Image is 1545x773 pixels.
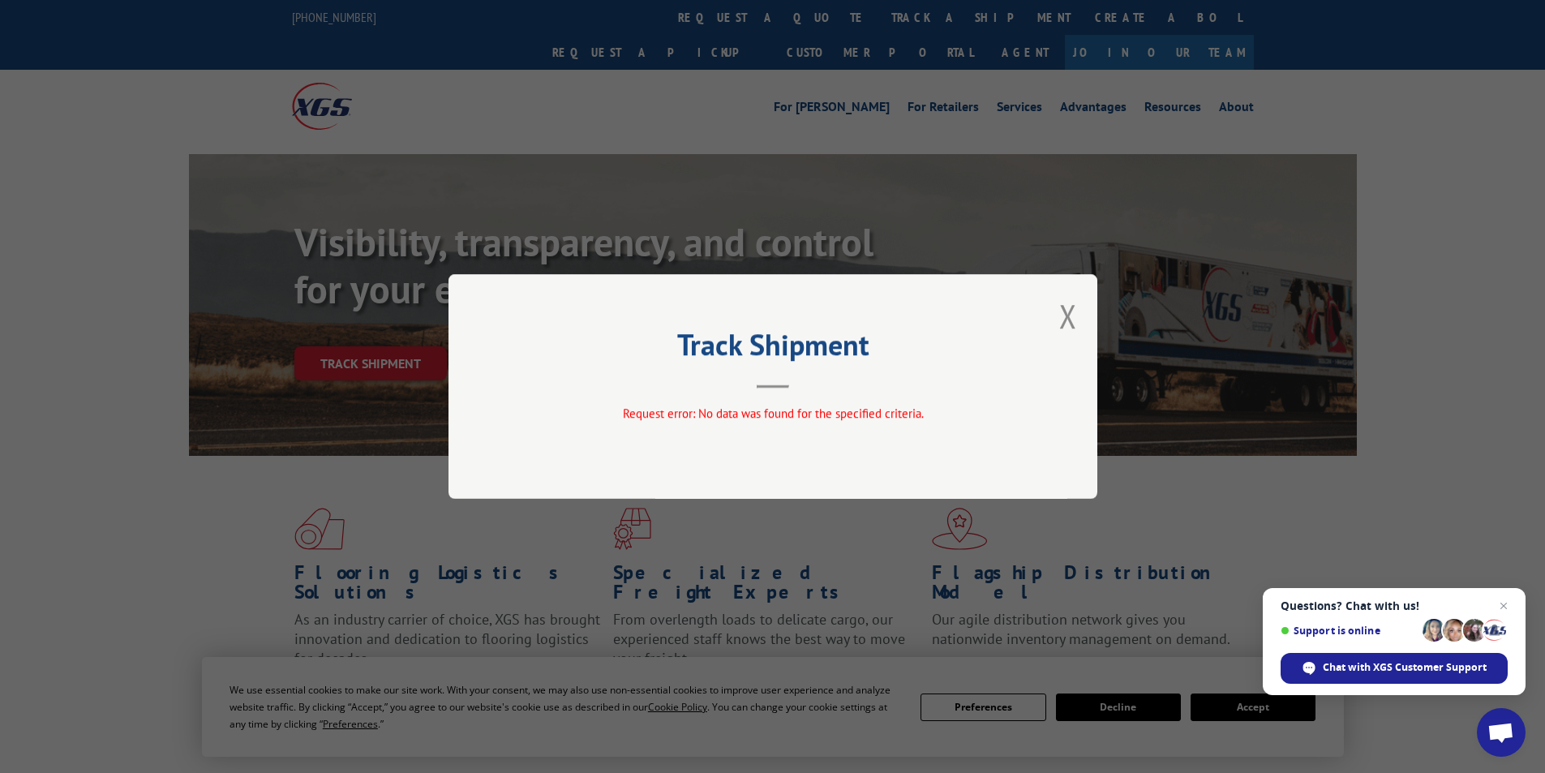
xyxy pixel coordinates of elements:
[1281,599,1508,612] span: Questions? Chat with us!
[1059,294,1077,337] button: Close modal
[1494,596,1513,616] span: Close chat
[1477,708,1526,757] div: Open chat
[530,333,1016,364] h2: Track Shipment
[1281,625,1417,637] span: Support is online
[1323,660,1487,675] span: Chat with XGS Customer Support
[622,406,923,421] span: Request error: No data was found for the specified criteria.
[1281,653,1508,684] div: Chat with XGS Customer Support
